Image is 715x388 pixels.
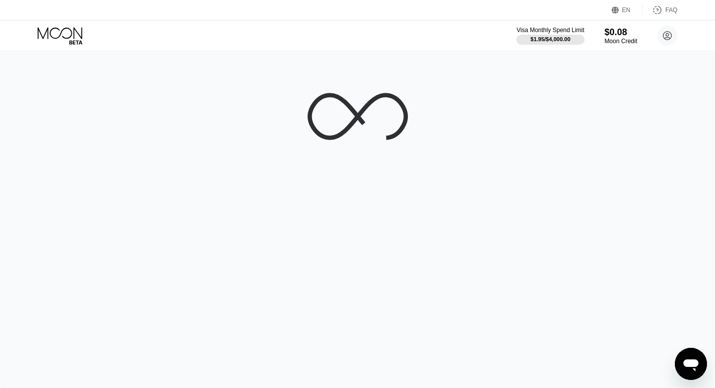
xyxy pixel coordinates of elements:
div: $1.95 / $4,000.00 [530,36,570,42]
div: FAQ [665,7,677,14]
div: $0.08 [605,27,637,38]
div: Moon Credit [605,38,637,45]
div: EN [622,7,631,14]
div: FAQ [642,5,677,15]
div: Visa Monthly Spend Limit [516,27,584,34]
div: EN [612,5,642,15]
div: $0.08Moon Credit [605,27,637,45]
div: Visa Monthly Spend Limit$1.95/$4,000.00 [516,27,584,45]
iframe: Button to launch messaging window [675,348,707,380]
